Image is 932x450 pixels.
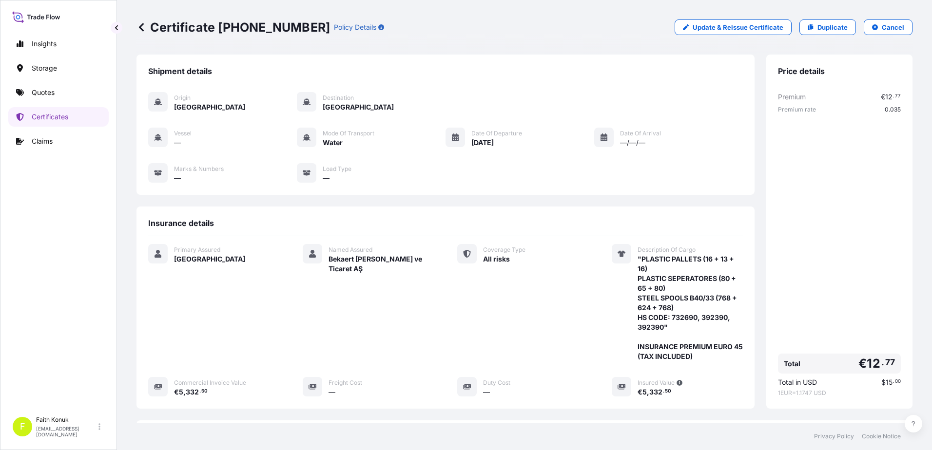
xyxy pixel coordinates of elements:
span: 50 [665,390,671,393]
span: Commercial Invoice Value [174,379,246,387]
span: 15 [886,379,893,386]
a: Certificates [8,107,109,127]
span: 00 [895,380,901,383]
a: Storage [8,58,109,78]
span: Named Assured [329,246,372,254]
span: Description Of Cargo [638,246,696,254]
span: Insurance details [148,218,214,228]
p: Certificates [32,112,68,122]
span: Vessel [174,130,192,137]
span: 332 [649,389,662,395]
span: $ [881,379,886,386]
span: . [893,94,894,98]
button: Cancel [864,19,913,35]
span: 77 [885,359,895,365]
span: , [183,389,186,395]
span: . [893,380,894,383]
span: [GEOGRAPHIC_DATA] [323,102,394,112]
span: 1 EUR = 1.1747 USD [778,389,901,397]
span: 5 [642,389,647,395]
span: 77 [895,94,901,98]
span: Bekaert [PERSON_NAME] ve Ticaret AŞ [329,254,434,274]
span: 12 [867,357,880,370]
span: € [638,389,642,395]
span: F [20,422,25,431]
span: € [858,357,867,370]
span: € [881,94,885,100]
span: € [174,389,179,395]
span: — [174,173,181,183]
span: All risks [483,254,510,264]
p: Cancel [882,22,904,32]
span: Duty Cost [483,379,510,387]
span: Mode of Transport [323,130,374,137]
span: Origin [174,94,191,102]
p: Quotes [32,88,55,97]
span: 332 [186,389,199,395]
p: [EMAIL_ADDRESS][DOMAIN_NAME] [36,426,97,437]
span: Marks & Numbers [174,165,224,173]
span: — [323,173,330,183]
a: Claims [8,131,109,151]
a: Privacy Policy [814,432,854,440]
a: Quotes [8,83,109,102]
span: [GEOGRAPHIC_DATA] [174,102,245,112]
p: Insights [32,39,57,49]
p: Storage [32,63,57,73]
span: [DATE] [471,138,494,148]
span: — [174,138,181,148]
span: Premium [778,92,806,102]
span: Date of Departure [471,130,522,137]
p: Duplicate [817,22,848,32]
span: Total in USD [778,377,817,387]
span: — [483,387,490,397]
p: Certificate [PHONE_NUMBER] [136,19,330,35]
span: "PLASTIC PALLETS (16 + 13 + 16) PLASTIC SEPERATORES (80 + 65 + 80) STEEL SPOOLS B40/33 (768 + 624... [638,254,743,361]
span: , [647,389,649,395]
span: Water [323,138,343,148]
span: Shipment details [148,66,212,76]
span: . [199,390,201,393]
a: Update & Reissue Certificate [675,19,792,35]
span: 12 [885,94,893,100]
span: . [881,359,884,365]
span: Date of Arrival [620,130,661,137]
p: Policy Details [334,22,376,32]
a: Duplicate [799,19,856,35]
span: — [329,387,335,397]
span: 50 [201,390,208,393]
span: Load Type [323,165,351,173]
p: Faith Konuk [36,416,97,424]
span: Freight Cost [329,379,362,387]
span: Destination [323,94,354,102]
span: Coverage Type [483,246,525,254]
span: Primary Assured [174,246,220,254]
span: Insured Value [638,379,675,387]
span: 0.035 [885,106,901,113]
span: . [663,390,664,393]
span: Total [784,359,800,369]
span: Premium rate [778,106,816,113]
p: Claims [32,136,53,146]
a: Cookie Notice [862,432,901,440]
a: Insights [8,34,109,54]
span: 5 [179,389,183,395]
span: [GEOGRAPHIC_DATA] [174,254,245,264]
span: Price details [778,66,825,76]
p: Update & Reissue Certificate [693,22,783,32]
span: —/—/— [620,138,645,148]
